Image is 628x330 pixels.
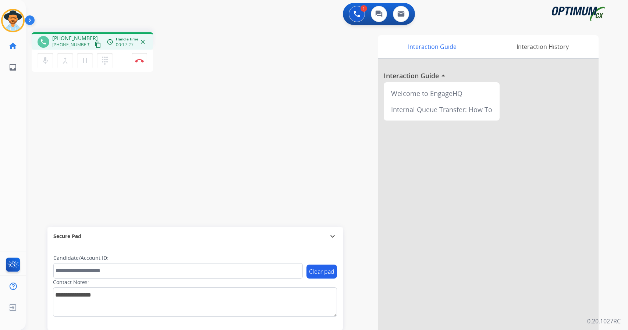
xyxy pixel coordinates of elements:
[328,232,337,241] mat-icon: expand_more
[387,85,497,101] div: Welcome to EngageHQ
[306,265,337,279] button: Clear pad
[378,35,486,58] div: Interaction Guide
[3,10,23,31] img: avatar
[100,56,109,65] mat-icon: dialpad
[8,42,17,50] mat-icon: home
[95,42,101,48] mat-icon: content_copy
[53,279,89,286] label: Contact Notes:
[52,42,91,48] span: [PHONE_NUMBER]
[587,317,621,326] p: 0.20.1027RC
[81,56,89,65] mat-icon: pause
[135,59,144,62] img: control
[116,42,134,48] span: 00:17:27
[53,254,109,262] label: Candidate/Account ID:
[116,36,138,42] span: Handle time
[361,5,367,12] div: 1
[52,35,98,42] span: [PHONE_NUMBER]
[107,39,113,45] mat-icon: access_time
[61,56,70,65] mat-icon: merge_type
[41,56,50,65] mat-icon: mic
[40,39,47,45] mat-icon: phone
[387,101,497,118] div: Internal Queue Transfer: How To
[53,233,81,240] span: Secure Pad
[139,39,146,45] mat-icon: close
[8,63,17,72] mat-icon: inbox
[486,35,599,58] div: Interaction History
